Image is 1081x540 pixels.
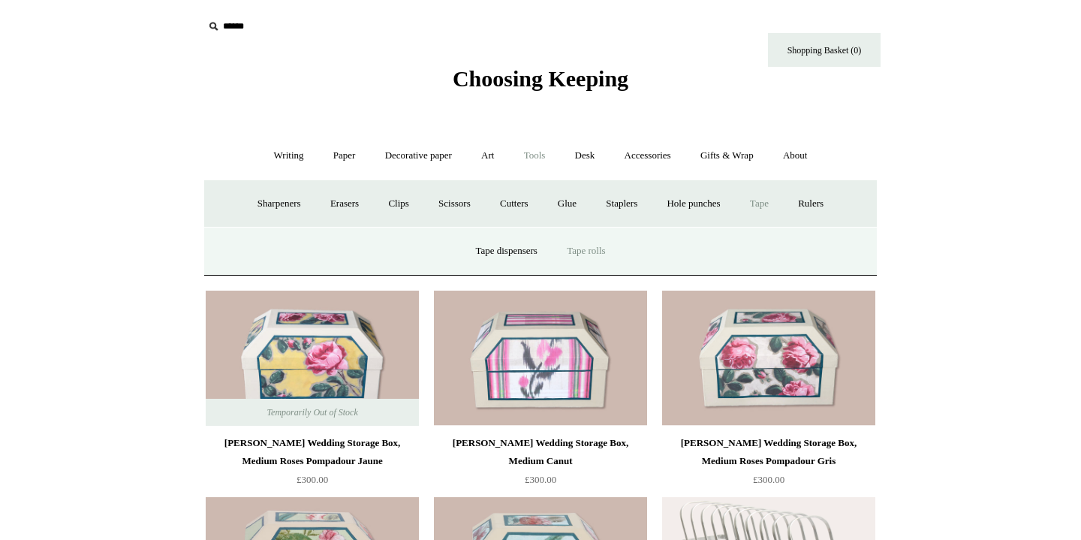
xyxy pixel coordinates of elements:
[653,184,733,224] a: Hole punches
[736,184,782,224] a: Tape
[544,184,590,224] a: Glue
[525,474,556,485] span: £300.00
[462,231,550,271] a: Tape dispensers
[244,184,315,224] a: Sharpeners
[769,136,821,176] a: About
[468,136,507,176] a: Art
[662,291,875,426] img: Antoinette Poisson Wedding Storage Box, Medium Roses Pompadour Gris
[209,434,415,470] div: [PERSON_NAME] Wedding Storage Box, Medium Roses Pompadour Jaune
[553,231,619,271] a: Tape rolls
[592,184,651,224] a: Staplers
[434,434,647,496] a: [PERSON_NAME] Wedding Storage Box, Medium Canut £300.00
[375,184,422,224] a: Clips
[434,291,647,426] img: Antoinette Poisson Wedding Storage Box, Medium Canut
[662,434,875,496] a: [PERSON_NAME] Wedding Storage Box, Medium Roses Pompadour Gris £300.00
[784,184,837,224] a: Rulers
[453,78,628,89] a: Choosing Keeping
[453,66,628,91] span: Choosing Keeping
[510,136,559,176] a: Tools
[611,136,685,176] a: Accessories
[662,291,875,426] a: Antoinette Poisson Wedding Storage Box, Medium Roses Pompadour Gris Antoinette Poisson Wedding St...
[206,291,419,426] a: Antoinette Poisson Wedding Storage Box, Medium Roses Pompadour Jaune Antoinette Poisson Wedding S...
[438,434,643,470] div: [PERSON_NAME] Wedding Storage Box, Medium Canut
[753,474,784,485] span: £300.00
[251,399,372,426] span: Temporarily Out of Stock
[687,136,767,176] a: Gifts & Wrap
[434,291,647,426] a: Antoinette Poisson Wedding Storage Box, Medium Canut Antoinette Poisson Wedding Storage Box, Medi...
[562,136,609,176] a: Desk
[425,184,484,224] a: Scissors
[206,291,419,426] img: Antoinette Poisson Wedding Storage Box, Medium Roses Pompadour Jaune
[260,136,318,176] a: Writing
[320,136,369,176] a: Paper
[297,474,328,485] span: £300.00
[206,434,419,496] a: [PERSON_NAME] Wedding Storage Box, Medium Roses Pompadour Jaune £300.00
[666,434,872,470] div: [PERSON_NAME] Wedding Storage Box, Medium Roses Pompadour Gris
[768,33,881,67] a: Shopping Basket (0)
[486,184,542,224] a: Cutters
[372,136,465,176] a: Decorative paper
[317,184,372,224] a: Erasers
